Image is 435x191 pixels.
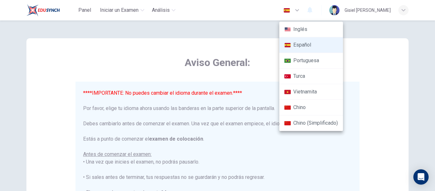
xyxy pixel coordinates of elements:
li: Español [279,37,343,53]
img: vi [284,90,291,94]
img: en [284,27,291,32]
li: Chino (Simplificado) [279,115,343,131]
li: Inglés [279,22,343,37]
li: Turca [279,69,343,84]
img: es [284,43,291,48]
img: tr [284,74,291,79]
div: Open Intercom Messenger [413,169,429,185]
img: zh-CN [284,121,291,126]
li: Chino [279,100,343,115]
li: Vietnamita [279,84,343,100]
img: zh [284,105,291,110]
img: pt [284,58,291,63]
li: Portuguesa [279,53,343,69]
